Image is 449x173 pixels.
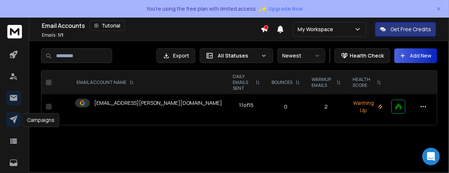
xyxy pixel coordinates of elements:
span: 1 / 1 [58,32,63,38]
p: HEALTH SCORE [353,77,374,88]
button: Health Check [335,48,390,63]
button: Newest [277,48,325,63]
p: DAILY EMAILS SENT [233,74,253,91]
p: Emails : [42,32,63,38]
button: Tutorial [89,21,125,31]
p: Warming Up [351,99,383,114]
p: BOUNCES [272,80,292,85]
p: All Statuses [218,52,258,59]
span: ✨ [259,4,267,14]
p: Health Check [350,52,384,59]
p: My Workspace [298,26,336,33]
span: Upgrade Now [268,5,303,12]
div: Campaigns [22,113,59,127]
div: 11 of 15 [239,102,254,109]
button: Export [157,48,195,63]
p: 0 [270,103,301,110]
button: Get Free Credits [375,22,436,37]
p: Get Free Credits [390,26,431,33]
p: WARMUP EMAILS [312,77,334,88]
td: 2 [306,94,347,119]
p: [EMAIL_ADDRESS][PERSON_NAME][DOMAIN_NAME] [94,99,222,107]
button: Add New [394,48,437,63]
div: Open Intercom Messenger [422,148,440,165]
button: ✨Upgrade Now [259,1,303,16]
div: EMAIL ACCOUNT NAME [77,80,134,85]
p: You're using the free plan with limited access [146,5,256,12]
div: Email Accounts [42,21,261,31]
